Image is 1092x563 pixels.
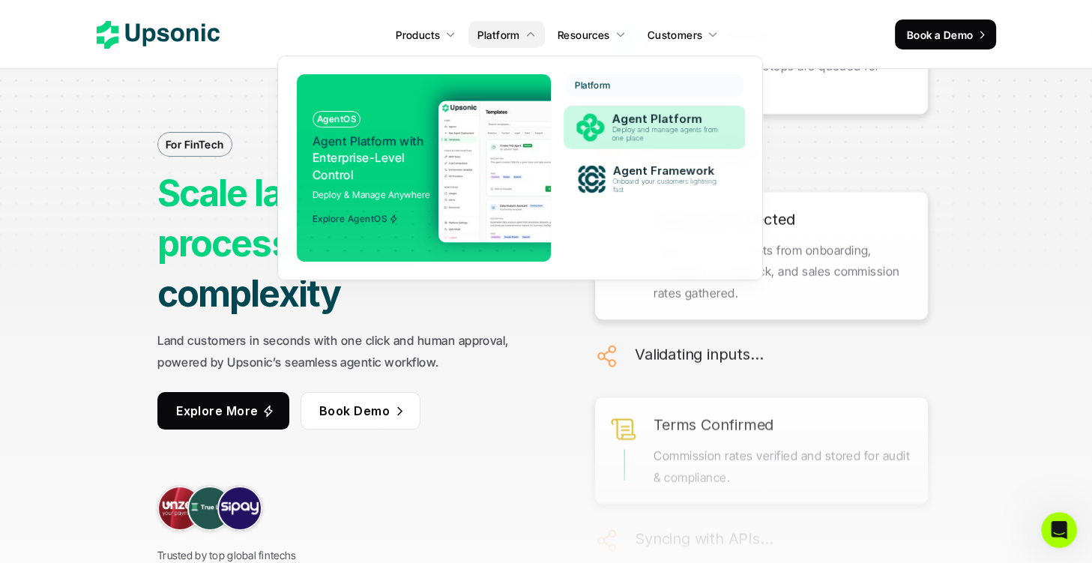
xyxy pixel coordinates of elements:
p: Book a Demo [907,27,974,43]
p: Commission rates verified and stored for audit & compliance. [654,271,913,315]
p: For FinTech [166,136,224,152]
h6: Account Created [654,422,772,448]
a: Products [387,21,465,48]
p: Platform [477,27,519,43]
p: Deploy & Manage Anywhere [313,187,430,202]
p: Customers [648,27,703,43]
span: Agent Platform with [313,133,423,148]
h6: Syncing with APIs… [635,352,773,377]
p: Enterprise-Level Control [313,133,427,183]
a: Explore More [157,392,289,430]
iframe: Intercom live chat [1041,512,1077,548]
h6: Generating credentials… [635,536,804,562]
p: Resources [558,27,610,43]
a: AgentOSAgent Platform withEnterprise-Level ControlDeploy & Manage AnywhereExplore AgentOS [297,74,551,262]
p: Onboard your customers lightning fast [612,178,723,194]
p: Platform [575,80,611,91]
p: Deploy and manage agents from one place [612,126,724,142]
strong: Land customers in seconds with one click and human approval, powered by Upsonic’s seamless agenti... [157,333,512,370]
p: Products [396,27,440,43]
strong: Scale landing process [157,171,381,265]
strong: without complexity [157,221,423,316]
span: Explore AgentOS [313,214,398,224]
a: Book Demo [300,392,420,430]
p: Explore More [176,400,259,422]
p: System generated account credentials and applied default settings. [654,455,913,499]
h6: Terms Confirmed [654,238,773,264]
p: AgentOS [317,114,356,124]
p: Book Demo [319,400,389,422]
p: Approved documents from onboarding, compliance feedback, and sales commission rates gathered. [654,65,913,130]
p: Agent Framework [612,164,724,178]
p: Agent Platform [612,112,726,126]
p: Explore AgentOS [313,214,387,224]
